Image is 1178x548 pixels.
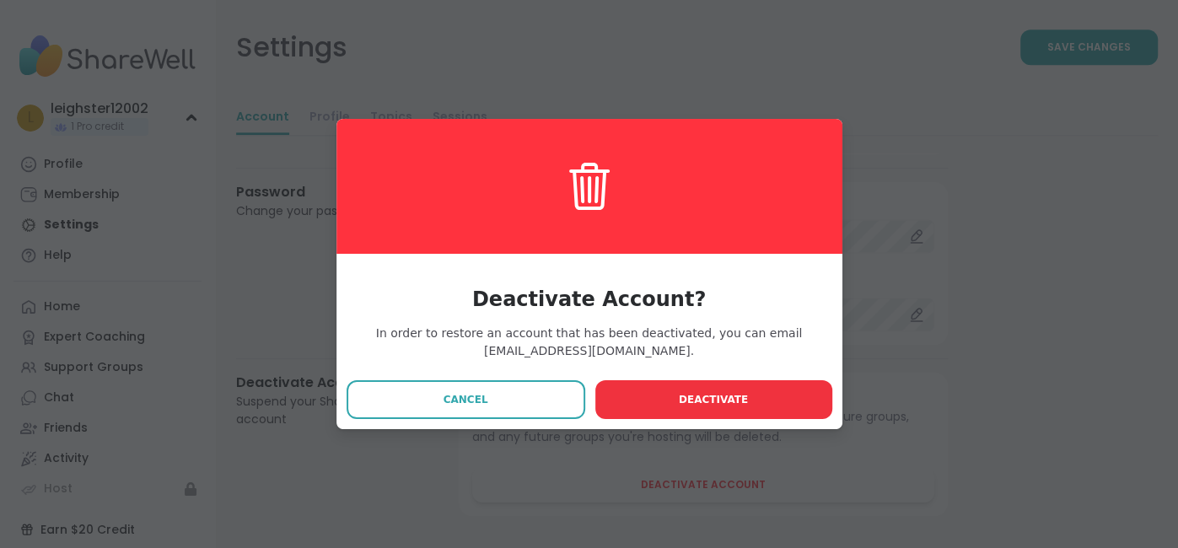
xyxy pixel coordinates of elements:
h3: Deactivate Account? [347,284,832,314]
span: In order to restore an account that has been deactivated, you can email [EMAIL_ADDRESS][DOMAIN_NA... [347,325,832,360]
span: Cancel [444,392,488,407]
span: Deactivate [679,392,748,407]
button: Cancel [347,380,585,419]
button: Deactivate [595,380,832,419]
